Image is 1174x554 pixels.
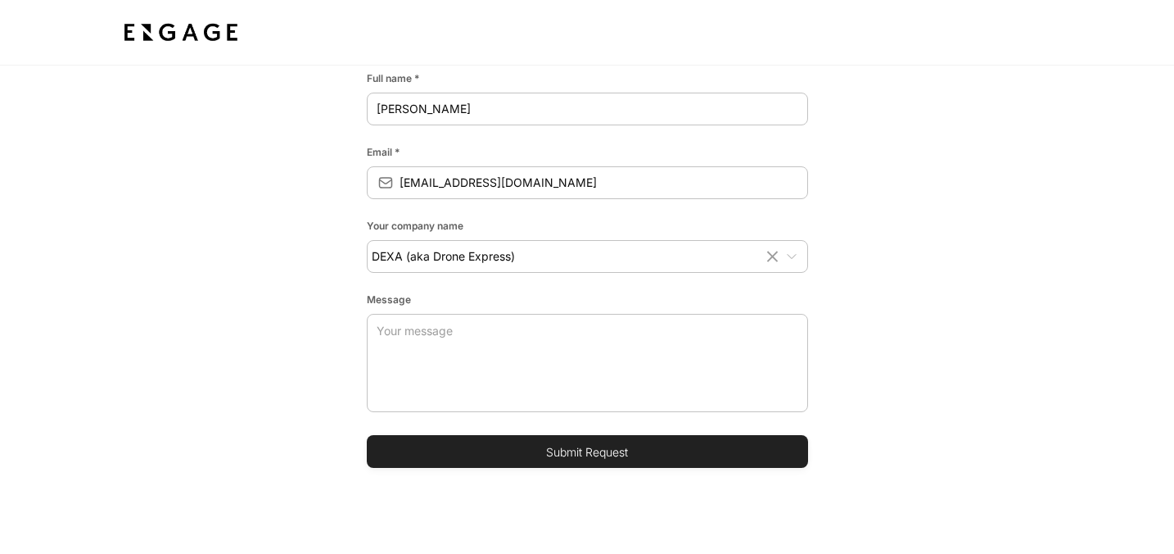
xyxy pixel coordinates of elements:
button: Open [783,248,800,265]
div: Your company name [367,212,808,234]
input: Your email [400,168,808,198]
img: bdf1fb74-1727-4ba0-a5bd-bc74ae9fc70b.jpeg [120,18,242,48]
div: Message [367,286,808,307]
button: Clear [760,244,785,270]
button: Submit Request [367,435,808,468]
div: Full name * [367,65,808,86]
div: Email * [367,138,808,160]
input: Your Name [367,94,808,124]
